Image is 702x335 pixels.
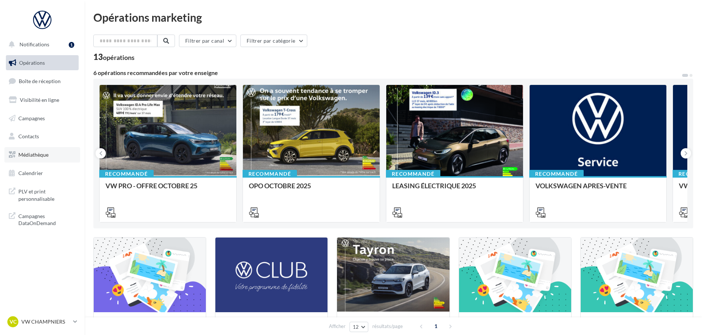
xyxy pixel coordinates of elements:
[4,208,80,230] a: Campagnes DataOnDemand
[4,92,80,108] a: Visibilité en ligne
[372,323,403,330] span: résultats/page
[240,35,307,47] button: Filtrer par catégorie
[350,322,368,332] button: 12
[19,60,45,66] span: Opérations
[99,170,154,178] div: Recommandé
[430,320,442,332] span: 1
[19,78,61,84] span: Boîte de réception
[4,129,80,144] a: Contacts
[249,182,374,197] div: OPO OCTOBRE 2025
[4,73,80,89] a: Boîte de réception
[4,37,77,52] button: Notifications 1
[93,53,135,61] div: 13
[21,318,70,325] p: VW CHAMPNIERS
[6,315,79,329] a: VC VW CHAMPNIERS
[4,183,80,205] a: PLV et print personnalisable
[18,186,76,202] span: PLV et print personnalisable
[105,182,230,197] div: VW PRO - OFFRE OCTOBRE 25
[69,42,74,48] div: 1
[18,133,39,139] span: Contacts
[4,147,80,163] a: Médiathèque
[529,170,584,178] div: Recommandé
[536,182,660,197] div: VOLKSWAGEN APRES-VENTE
[93,12,693,23] div: Opérations marketing
[10,318,17,325] span: VC
[19,41,49,47] span: Notifications
[93,70,681,76] div: 6 opérations recommandées par votre enseigne
[18,115,45,121] span: Campagnes
[18,170,43,176] span: Calendrier
[4,55,80,71] a: Opérations
[4,111,80,126] a: Campagnes
[386,170,440,178] div: Recommandé
[243,170,297,178] div: Recommandé
[18,152,49,158] span: Médiathèque
[329,323,345,330] span: Afficher
[18,211,76,227] span: Campagnes DataOnDemand
[179,35,236,47] button: Filtrer par canal
[4,165,80,181] a: Calendrier
[103,54,135,61] div: opérations
[392,182,517,197] div: LEASING ÉLECTRIQUE 2025
[353,324,359,330] span: 12
[20,97,59,103] span: Visibilité en ligne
